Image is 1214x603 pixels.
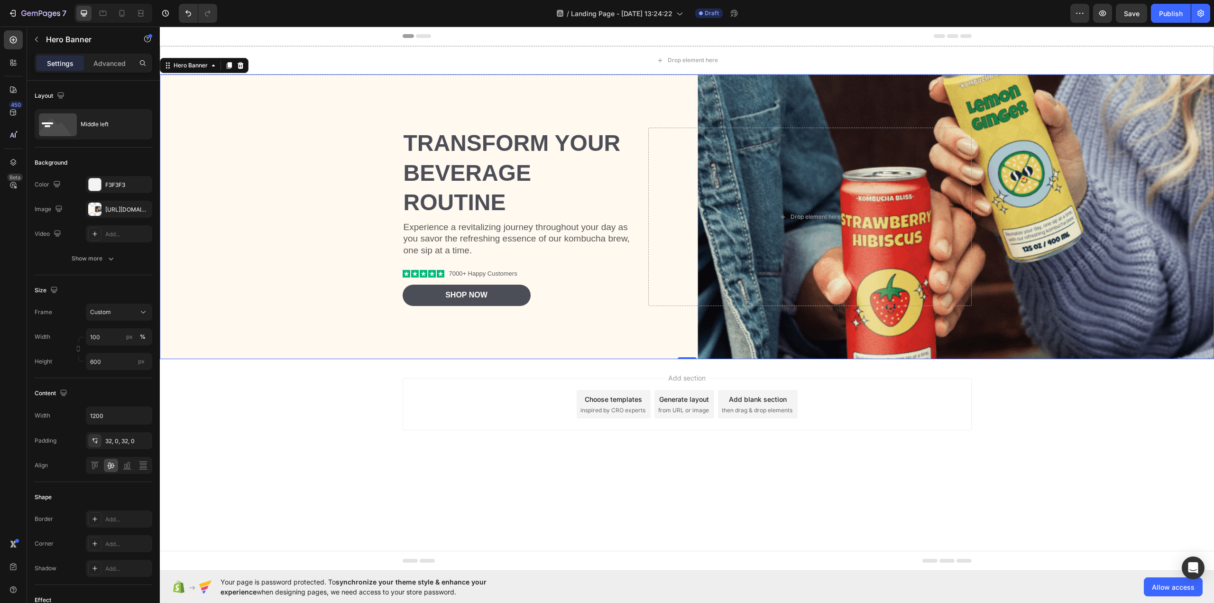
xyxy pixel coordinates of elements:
div: Add... [105,565,150,573]
button: % [124,331,135,343]
div: Open Intercom Messenger [1182,557,1205,579]
iframe: Design area [160,27,1214,571]
div: Middle left [81,113,138,135]
div: Publish [1159,9,1183,19]
div: Content [35,387,69,400]
div: Choose templates [425,368,482,378]
button: Allow access [1144,577,1203,596]
div: Corner [35,539,54,548]
div: Add... [105,230,150,239]
p: 7 [62,8,66,19]
div: Shape [35,493,52,501]
button: Custom [86,304,152,321]
span: Draft [705,9,719,18]
div: Drop element here [631,186,681,194]
div: Layout [35,90,66,102]
p: Settings [47,58,74,68]
span: / [567,9,569,19]
div: Border [35,515,53,523]
div: 32, 0, 32, 0 [105,437,150,445]
div: Drop element here [508,30,558,37]
div: Shadow [35,564,56,573]
div: Hero Banner [12,35,50,43]
span: inspired by CRO experts [421,380,486,388]
label: Frame [35,308,52,316]
div: Generate layout [499,368,549,378]
p: Hero Banner [46,34,127,45]
div: Shop Now [285,264,328,274]
div: Image [35,203,64,216]
div: Add blank section [569,368,627,378]
div: Beta [7,174,23,181]
div: [URL][DOMAIN_NAME] [105,205,150,214]
div: Size [35,284,60,297]
button: px [137,331,148,343]
p: Advanced [93,58,126,68]
span: synchronize your theme style & enhance your experience [221,578,487,596]
div: Align [35,461,48,470]
div: Undo/Redo [179,4,217,23]
p: 7000+ Happy Customers [289,243,358,251]
div: px [126,333,133,341]
div: Video [35,228,63,241]
label: Width [35,333,50,341]
span: Your page is password protected. To when designing pages, we need access to your store password. [221,577,524,597]
div: Color [35,178,63,191]
span: px [138,358,145,365]
button: 7 [4,4,71,23]
input: Auto [86,407,152,424]
span: from URL or image [498,380,549,388]
div: Show more [72,254,116,263]
span: Allow access [1152,582,1195,592]
label: Height [35,357,52,366]
div: 450 [9,101,23,109]
button: Publish [1151,4,1191,23]
div: Add... [105,540,150,548]
h2: Transform Your Beverage Routine [243,101,474,192]
div: % [140,333,146,341]
div: Background [35,158,67,167]
p: Experience a revitalizing journey throughout your day as you savor the refreshing essence of our ... [244,195,473,230]
span: Custom [90,308,111,316]
div: F3F3F3 [105,181,150,189]
button: Save [1116,4,1147,23]
input: px [86,353,152,370]
div: Width [35,411,50,420]
span: Save [1124,9,1140,18]
span: then drag & drop elements [562,380,633,388]
span: Landing Page - [DATE] 13:24:22 [571,9,672,19]
button: Shop Now [243,258,371,279]
button: Show more [35,250,152,267]
span: Add section [505,346,550,356]
div: Add... [105,515,150,524]
div: Padding [35,436,56,445]
input: px% [86,328,152,345]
